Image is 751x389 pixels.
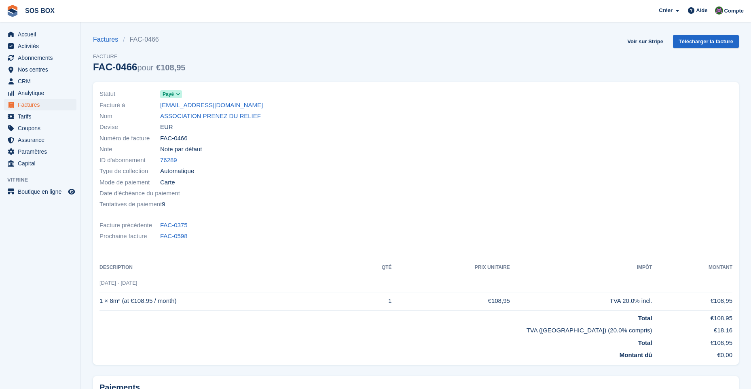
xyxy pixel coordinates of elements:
a: menu [4,146,76,157]
span: Paramètres [18,146,66,157]
span: Compte [724,7,744,15]
th: Montant [652,261,732,274]
a: menu [4,134,76,146]
span: ID d'abonnement [99,156,160,165]
span: Coupons [18,123,66,134]
td: TVA ([GEOGRAPHIC_DATA]) (20.0% compris) [99,323,652,335]
span: Facture [93,53,185,61]
a: 76289 [160,156,177,165]
a: Factures [93,35,123,44]
span: Type de collection [99,167,160,176]
span: Carte [160,178,175,187]
a: Voir sur Stripe [624,35,666,48]
a: menu [4,29,76,40]
span: Mode de paiement [99,178,160,187]
a: Payé [160,89,182,99]
span: pour [137,63,153,72]
span: Note par défaut [160,145,202,154]
div: TVA 20.0% incl. [510,296,652,306]
span: Assurance [18,134,66,146]
strong: Montant dû [620,351,652,358]
td: €108,95 [652,310,732,323]
span: CRM [18,76,66,87]
a: menu [4,76,76,87]
img: stora-icon-8386f47178a22dfd0bd8f6a31ec36ba5ce8667c1dd55bd0f319d3a0aa187defe.svg [6,5,19,17]
span: 9 [162,200,165,209]
span: Activités [18,40,66,52]
td: €108,95 [391,292,510,310]
span: Abonnements [18,52,66,63]
td: €108,95 [652,335,732,348]
span: Automatique [160,167,194,176]
span: Analytique [18,87,66,99]
span: EUR [160,123,173,132]
a: menu [4,87,76,99]
a: ASSOCIATION PRENEZ DU RELIEF [160,112,261,121]
span: Statut [99,89,160,99]
span: Facturé à [99,101,160,110]
td: €18,16 [652,323,732,335]
span: Accueil [18,29,66,40]
a: menu [4,158,76,169]
span: Devise [99,123,160,132]
img: ALEXANDRE SOUBIRA [715,6,723,15]
span: Tentatives de paiement [99,200,162,209]
a: menu [4,123,76,134]
a: [EMAIL_ADDRESS][DOMAIN_NAME] [160,101,263,110]
span: Aide [696,6,707,15]
th: Description [99,261,358,274]
span: Nos centres [18,64,66,75]
span: Note [99,145,160,154]
a: Télécharger la facture [673,35,739,48]
span: Nom [99,112,160,121]
span: [DATE] - [DATE] [99,280,137,286]
span: Capital [18,158,66,169]
a: Boutique d'aperçu [67,187,76,197]
span: Date d'échéance du paiement [99,189,180,198]
div: FAC-0466 [93,61,185,72]
th: Prix unitaire [391,261,510,274]
a: menu [4,64,76,75]
span: Facture précédente [99,221,160,230]
span: Créer [659,6,673,15]
td: 1 [358,292,392,310]
a: FAC-0375 [160,221,188,230]
a: SOS BOX [22,4,58,17]
span: Vitrine [7,176,80,184]
th: Qté [358,261,392,274]
span: FAC-0466 [160,134,188,143]
a: menu [4,52,76,63]
span: Prochaine facture [99,232,160,241]
strong: Total [638,315,652,321]
span: Tarifs [18,111,66,122]
span: Payé [163,91,174,98]
td: 1 × 8m² (at €108.95 / month) [99,292,358,310]
a: menu [4,186,76,197]
a: FAC-0598 [160,232,188,241]
th: Impôt [510,261,652,274]
span: Factures [18,99,66,110]
span: Boutique en ligne [18,186,66,197]
a: menu [4,99,76,110]
a: menu [4,40,76,52]
strong: Total [638,339,652,346]
span: Numéro de facture [99,134,160,143]
nav: breadcrumbs [93,35,185,44]
span: €108,95 [156,63,185,72]
td: €0,00 [652,347,732,360]
td: €108,95 [652,292,732,310]
a: menu [4,111,76,122]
